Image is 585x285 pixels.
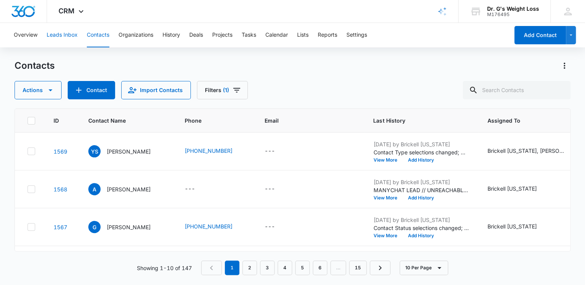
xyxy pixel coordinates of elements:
[15,81,62,99] button: Actions
[162,23,180,47] button: History
[463,81,570,99] input: Search Contacts
[346,23,367,47] button: Settings
[107,147,151,155] p: [PERSON_NAME]
[88,145,101,157] span: YS
[487,147,577,156] div: Assigned To - Brickell Florida, D Blanco - Select to Edit Field
[185,185,195,194] div: ---
[15,60,55,71] h1: Contacts
[487,222,536,230] div: Brickell [US_STATE]
[185,147,246,156] div: Phone - (954) 477-0891 - Select to Edit Field
[313,261,327,275] a: Page 6
[121,81,191,99] button: Import Contacts
[265,185,289,194] div: Email - - Select to Edit Field
[242,261,257,275] a: Page 2
[265,222,289,232] div: Email - - Select to Edit Field
[189,23,203,47] button: Deals
[14,23,37,47] button: Overview
[487,222,550,232] div: Assigned To - Brickell Florida - Select to Edit Field
[265,147,289,156] div: Email - - Select to Edit Field
[197,81,248,99] button: Filters
[402,196,439,200] button: Add History
[88,183,101,195] span: A
[185,147,232,155] a: [PHONE_NUMBER]
[265,185,275,194] div: ---
[54,148,67,155] a: Navigate to contact details page for Yesmin SULTANA
[54,186,67,193] a: Navigate to contact details page for Adnan
[487,117,566,125] span: Assigned To
[88,145,164,157] div: Contact Name - Yesmin SULTANA - Select to Edit Field
[402,158,439,162] button: Add History
[373,233,402,238] button: View More
[402,233,439,238] button: Add History
[58,7,75,15] span: CRM
[265,23,288,47] button: Calendar
[88,117,155,125] span: Contact Name
[278,261,292,275] a: Page 4
[373,117,458,125] span: Last History
[373,140,469,148] p: [DATE] by Brickell [US_STATE]
[225,261,239,275] em: 1
[107,185,151,193] p: [PERSON_NAME]
[54,117,59,125] span: ID
[223,87,229,93] span: (1)
[265,117,344,125] span: Email
[119,23,153,47] button: Organizations
[107,223,151,231] p: [PERSON_NAME]
[487,185,536,193] div: Brickell [US_STATE]
[487,12,539,17] div: account id
[201,261,390,275] nav: Pagination
[295,261,310,275] a: Page 5
[242,23,256,47] button: Tasks
[265,222,275,232] div: ---
[185,222,232,230] a: [PHONE_NUMBER]
[88,221,164,233] div: Contact Name - Gladys - Select to Edit Field
[373,178,469,186] p: [DATE] by Brickell [US_STATE]
[87,23,109,47] button: Contacts
[260,261,275,275] a: Page 3
[373,186,469,194] p: MANYCHAT LEAD // UNREACHABLE PHONE NUMBRE PROVIDED 923348008013 IS NOT A VALID PHONE NUMBER, NOT ...
[487,6,539,12] div: account name
[349,261,367,275] a: Page 15
[185,185,209,194] div: Phone - - Select to Edit Field
[68,81,115,99] button: Add Contact
[514,26,566,44] button: Add Contact
[373,148,469,156] p: Contact Type selections changed; None was removed and Lead was added.
[487,185,550,194] div: Assigned To - Brickell Florida - Select to Edit Field
[88,221,101,233] span: G
[185,222,246,232] div: Phone - (786) 468-0687 - Select to Edit Field
[54,224,67,230] a: Navigate to contact details page for Gladys
[185,117,235,125] span: Phone
[558,60,570,72] button: Actions
[297,23,309,47] button: Lists
[318,23,337,47] button: Reports
[487,147,564,155] div: Brickell [US_STATE], [PERSON_NAME]
[212,23,232,47] button: Projects
[47,23,78,47] button: Leads Inbox
[373,216,469,224] p: [DATE] by Brickell [US_STATE]
[373,224,469,232] p: Contact Status selections changed; None was removed and Warm Lead ( possibility) was added.
[373,158,402,162] button: View More
[370,261,390,275] a: Next Page
[400,261,448,275] button: 10 Per Page
[373,196,402,200] button: View More
[265,147,275,156] div: ---
[137,264,192,272] p: Showing 1-10 of 147
[88,183,164,195] div: Contact Name - Adnan - Select to Edit Field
